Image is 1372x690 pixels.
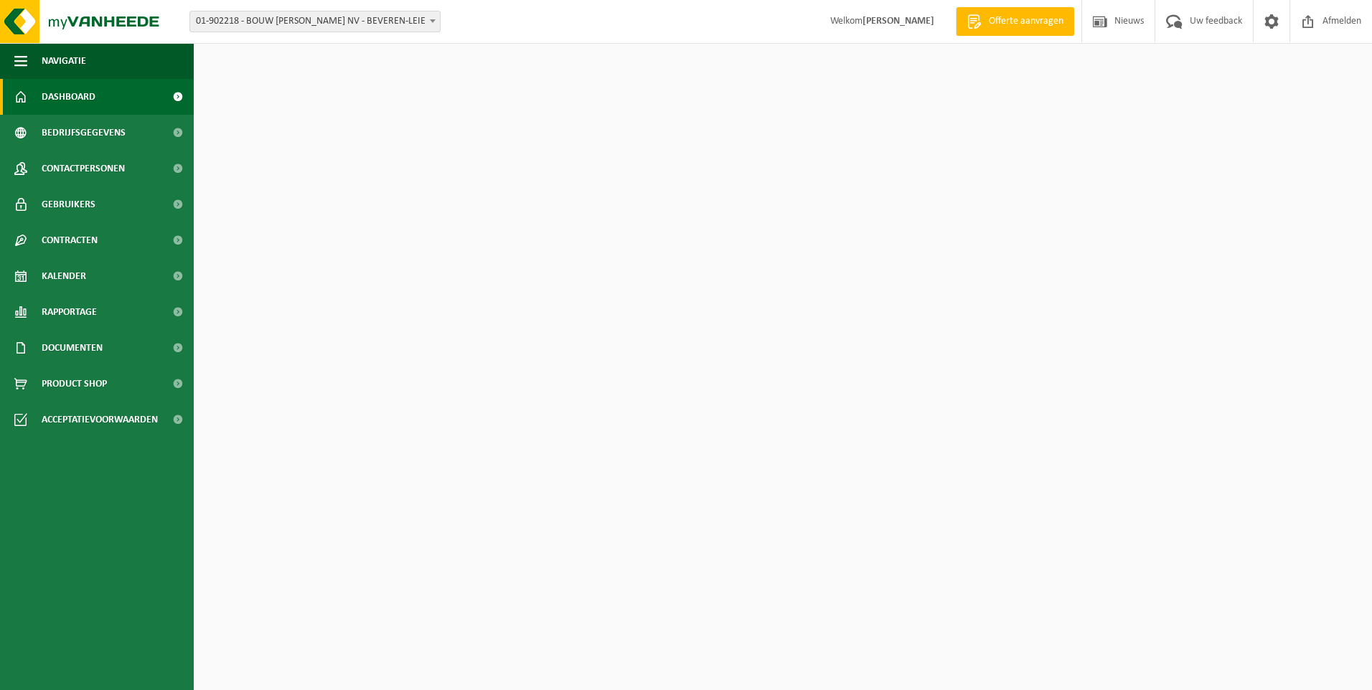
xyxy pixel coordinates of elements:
span: Dashboard [42,79,95,115]
a: Offerte aanvragen [956,7,1074,36]
span: Rapportage [42,294,97,330]
span: Contactpersonen [42,151,125,186]
span: Acceptatievoorwaarden [42,402,158,438]
strong: [PERSON_NAME] [863,16,934,27]
span: 01-902218 - BOUW PAUL HUYZENTRUYT NV - BEVEREN-LEIE [190,11,440,32]
span: Offerte aanvragen [985,14,1067,29]
span: Documenten [42,330,103,366]
span: Contracten [42,222,98,258]
span: Product Shop [42,366,107,402]
span: Gebruikers [42,186,95,222]
span: Bedrijfsgegevens [42,115,126,151]
span: Navigatie [42,43,86,79]
span: 01-902218 - BOUW PAUL HUYZENTRUYT NV - BEVEREN-LEIE [189,11,441,32]
span: Kalender [42,258,86,294]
